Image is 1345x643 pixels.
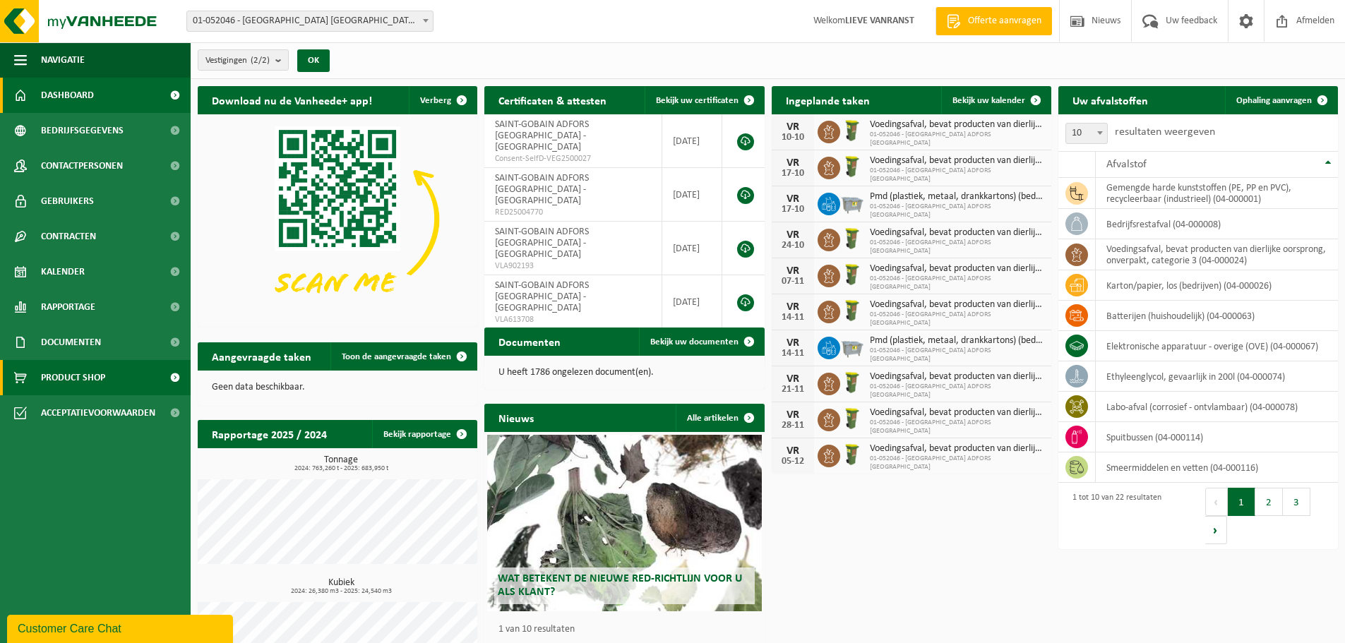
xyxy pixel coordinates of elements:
p: U heeft 1786 ongelezen document(en). [498,368,750,378]
div: VR [779,193,807,205]
span: RED25004770 [495,207,650,218]
span: 01-052046 - [GEOGRAPHIC_DATA] ADFORS [GEOGRAPHIC_DATA] [870,239,1044,256]
div: 21-11 [779,385,807,395]
span: Product Shop [41,360,105,395]
div: 05-12 [779,457,807,467]
span: Voedingsafval, bevat producten van dierlijke oorsprong, onverpakt, categorie 3 [870,407,1044,419]
img: WB-2500-GAL-GY-01 [840,191,864,215]
p: 1 van 10 resultaten [498,625,757,635]
img: WB-0060-HPE-GN-50 [840,407,864,431]
span: Contracten [41,219,96,254]
h2: Nieuws [484,404,548,431]
span: 01-052046 - [GEOGRAPHIC_DATA] ADFORS [GEOGRAPHIC_DATA] [870,311,1044,327]
div: VR [779,373,807,385]
iframe: chat widget [7,612,236,643]
div: VR [779,157,807,169]
h3: Tonnage [205,455,477,472]
span: 2024: 26,380 m3 - 2025: 24,540 m3 [205,588,477,595]
img: WB-0060-HPE-GN-50 [840,227,864,251]
span: Acceptatievoorwaarden [41,395,155,431]
div: 14-11 [779,313,807,323]
span: 01-052046 - [GEOGRAPHIC_DATA] ADFORS [GEOGRAPHIC_DATA] [870,419,1044,435]
div: 1 tot 10 van 22 resultaten [1065,486,1161,546]
button: Previous [1205,488,1228,516]
span: 01-052046 - SAINT-GOBAIN ADFORS BELGIUM - BUGGENHOUT [187,11,433,31]
td: batterijen (huishoudelijk) (04-000063) [1096,301,1338,331]
strong: LIEVE VANRANST [845,16,914,26]
td: smeermiddelen en vetten (04-000116) [1096,452,1338,483]
button: 3 [1283,488,1310,516]
a: Bekijk rapportage [372,420,476,448]
span: SAINT-GOBAIN ADFORS [GEOGRAPHIC_DATA] - [GEOGRAPHIC_DATA] [495,173,589,206]
div: 24-10 [779,241,807,251]
span: VLA902193 [495,260,650,272]
td: labo-afval (corrosief - ontvlambaar) (04-000078) [1096,392,1338,422]
img: WB-0060-HPE-GN-50 [840,155,864,179]
span: 01-052046 - [GEOGRAPHIC_DATA] ADFORS [GEOGRAPHIC_DATA] [870,275,1044,292]
span: Bekijk uw kalender [952,96,1025,105]
span: Verberg [420,96,451,105]
a: Bekijk uw documenten [639,327,763,356]
span: Rapportage [41,289,95,325]
h2: Ingeplande taken [772,86,884,114]
span: Offerte aanvragen [964,14,1045,28]
span: SAINT-GOBAIN ADFORS [GEOGRAPHIC_DATA] - [GEOGRAPHIC_DATA] [495,227,589,260]
span: 01-052046 - [GEOGRAPHIC_DATA] ADFORS [GEOGRAPHIC_DATA] [870,131,1044,148]
p: Geen data beschikbaar. [212,383,463,392]
div: 07-11 [779,277,807,287]
button: Verberg [409,86,476,114]
div: 17-10 [779,169,807,179]
span: Voedingsafval, bevat producten van dierlijke oorsprong, onverpakt, categorie 3 [870,299,1044,311]
div: VR [779,265,807,277]
td: karton/papier, los (bedrijven) (04-000026) [1096,270,1338,301]
button: 1 [1228,488,1255,516]
span: Documenten [41,325,101,360]
span: 10 [1065,123,1108,144]
h2: Rapportage 2025 / 2024 [198,420,341,447]
div: 14-11 [779,349,807,359]
span: 2024: 763,260 t - 2025: 683,950 t [205,465,477,472]
div: VR [779,337,807,349]
a: Wat betekent de nieuwe RED-richtlijn voor u als klant? [487,435,761,611]
span: Bekijk uw certificaten [656,96,739,105]
span: VLA613708 [495,314,650,325]
a: Ophaling aanvragen [1225,86,1337,114]
td: bedrijfsrestafval (04-000008) [1096,209,1338,239]
div: 17-10 [779,205,807,215]
button: Next [1205,516,1227,544]
h2: Download nu de Vanheede+ app! [198,86,386,114]
td: gemengde harde kunststoffen (PE, PP en PVC), recycleerbaar (industrieel) (04-000001) [1096,178,1338,209]
a: Toon de aangevraagde taken [330,342,476,371]
a: Bekijk uw certificaten [645,86,763,114]
span: Consent-SelfD-VEG2500027 [495,153,650,164]
span: 01-052046 - [GEOGRAPHIC_DATA] ADFORS [GEOGRAPHIC_DATA] [870,203,1044,220]
span: Kalender [41,254,85,289]
button: OK [297,49,330,72]
td: elektronische apparatuur - overige (OVE) (04-000067) [1096,331,1338,361]
h2: Certificaten & attesten [484,86,621,114]
span: Voedingsafval, bevat producten van dierlijke oorsprong, onverpakt, categorie 3 [870,263,1044,275]
div: VR [779,409,807,421]
span: Gebruikers [41,184,94,219]
td: [DATE] [662,114,723,168]
td: ethyleenglycol, gevaarlijk in 200l (04-000074) [1096,361,1338,392]
span: Voedingsafval, bevat producten van dierlijke oorsprong, onverpakt, categorie 3 [870,443,1044,455]
span: Voedingsafval, bevat producten van dierlijke oorsprong, onverpakt, categorie 3 [870,155,1044,167]
button: 2 [1255,488,1283,516]
span: 01-052046 - SAINT-GOBAIN ADFORS BELGIUM - BUGGENHOUT [186,11,434,32]
label: resultaten weergeven [1115,126,1215,138]
span: 01-052046 - [GEOGRAPHIC_DATA] ADFORS [GEOGRAPHIC_DATA] [870,383,1044,399]
span: Pmd (plastiek, metaal, drankkartons) (bedrijven) [870,335,1044,347]
count: (2/2) [251,56,270,65]
span: Voedingsafval, bevat producten van dierlijke oorsprong, onverpakt, categorie 3 [870,227,1044,239]
td: [DATE] [662,222,723,275]
span: Bedrijfsgegevens [41,113,124,148]
span: 01-052046 - [GEOGRAPHIC_DATA] ADFORS [GEOGRAPHIC_DATA] [870,455,1044,471]
a: Offerte aanvragen [935,7,1052,35]
span: Toon de aangevraagde taken [342,352,451,361]
div: VR [779,301,807,313]
h2: Uw afvalstoffen [1058,86,1162,114]
span: Bekijk uw documenten [650,337,739,347]
img: WB-0060-HPE-GN-50 [840,119,864,143]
